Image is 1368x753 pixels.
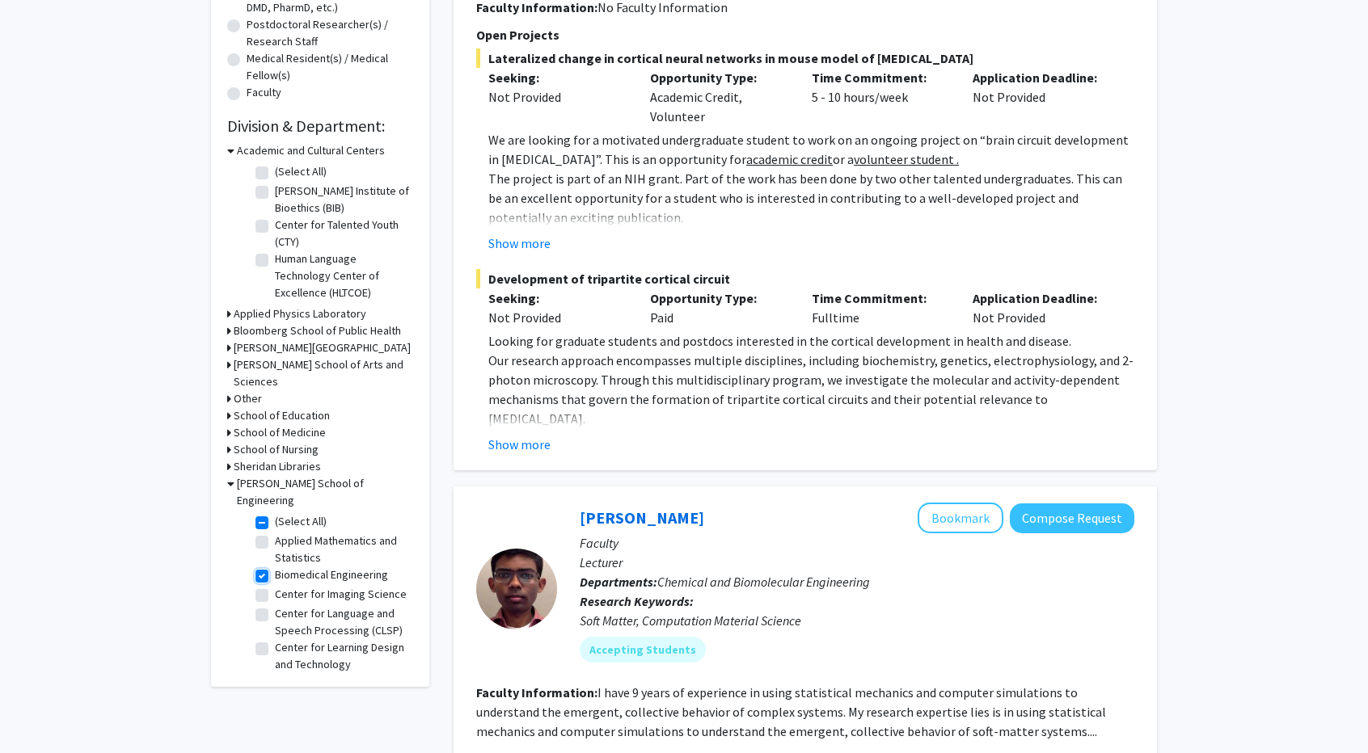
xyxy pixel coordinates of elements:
[488,169,1134,227] p: The project is part of an NIH grant. Part of the work has been done by two other talented undergr...
[580,507,704,528] a: [PERSON_NAME]
[234,305,366,322] h3: Applied Physics Laboratory
[746,151,833,167] u: academic credit
[580,533,1134,553] p: Faculty
[247,50,413,84] label: Medical Resident(s) / Medical Fellow(s)
[237,142,385,159] h3: Academic and Cultural Centers
[234,322,401,339] h3: Bloomberg School of Public Health
[234,339,411,356] h3: [PERSON_NAME][GEOGRAPHIC_DATA]
[275,605,409,639] label: Center for Language and Speech Processing (CLSP)
[234,390,262,407] h3: Other
[918,503,1003,533] button: Add John Edison to Bookmarks
[580,637,706,663] mat-chip: Accepting Students
[854,151,959,167] u: volunteer student .
[237,475,413,509] h3: [PERSON_NAME] School of Engineering
[580,611,1134,630] div: Soft Matter, Computation Material Science
[275,217,409,250] label: Center for Talented Youth (CTY)
[275,586,407,603] label: Center for Imaging Science
[657,574,870,590] span: Chemical and Biomolecular Engineering
[476,25,1134,44] p: Open Projects
[488,288,626,308] p: Seeking:
[488,130,1134,169] p: We are looking for a motivated undergraduate student to work on an ongoing project on “brain circ...
[247,16,413,50] label: Postdoctoral Researcher(s) / Research Staff
[812,68,949,87] p: Time Commitment:
[638,68,800,126] div: Academic Credit, Volunteer
[580,574,657,590] b: Departments:
[275,163,327,180] label: (Select All)
[580,553,1134,572] p: Lecturer
[973,68,1110,87] p: Application Deadline:
[650,68,787,87] p: Opportunity Type:
[275,183,409,217] label: [PERSON_NAME] Institute of Bioethics (BIB)
[476,684,1106,739] fg-read-more: I have 9 years of experience in using statistical mechanics and computer simulations to understan...
[275,513,327,530] label: (Select All)
[800,288,961,327] div: Fulltime
[234,441,319,458] h3: School of Nursing
[488,68,626,87] p: Seeking:
[275,250,409,301] label: Human Language Technology Center of Excellence (HLTCOE)
[580,593,694,609] b: Research Keywords:
[961,288,1122,327] div: Not Provided
[961,68,1122,126] div: Not Provided
[234,458,321,475] h3: Sheridan Libraries
[275,639,409,673] label: Center for Learning Design and Technology
[1010,503,1134,533] button: Compose Request to John Edison
[812,288,949,308] p: Time Commitment:
[488,308,626,327] div: Not Provided
[476,269,1134,288] span: Development of tripartite cortical circuit
[247,84,281,101] label: Faculty
[275,566,388,583] label: Biomedical Engineering
[488,87,626,107] div: Not Provided
[638,288,800,327] div: Paid
[227,116,413,136] h2: Division & Department:
[488,351,1134,428] p: Our research approach encompasses multiple disciplines, including biochemistry, genetics, electro...
[488,233,551,253] button: Show more
[488,331,1134,351] p: Looking for graduate students and postdocs interested in the cortical development in health and d...
[234,424,326,441] h3: School of Medicine
[275,532,409,566] label: Applied Mathematics and Statistics
[234,356,413,390] h3: [PERSON_NAME] School of Arts and Sciences
[650,288,787,308] p: Opportunity Type:
[12,680,69,741] iframe: Chat
[234,407,330,424] h3: School of Education
[476,684,597,700] b: Faculty Information:
[476,48,1134,68] span: Lateralized change in cortical neural networks in mouse model of [MEDICAL_DATA]
[800,68,961,126] div: 5 - 10 hours/week
[488,435,551,454] button: Show more
[973,288,1110,308] p: Application Deadline:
